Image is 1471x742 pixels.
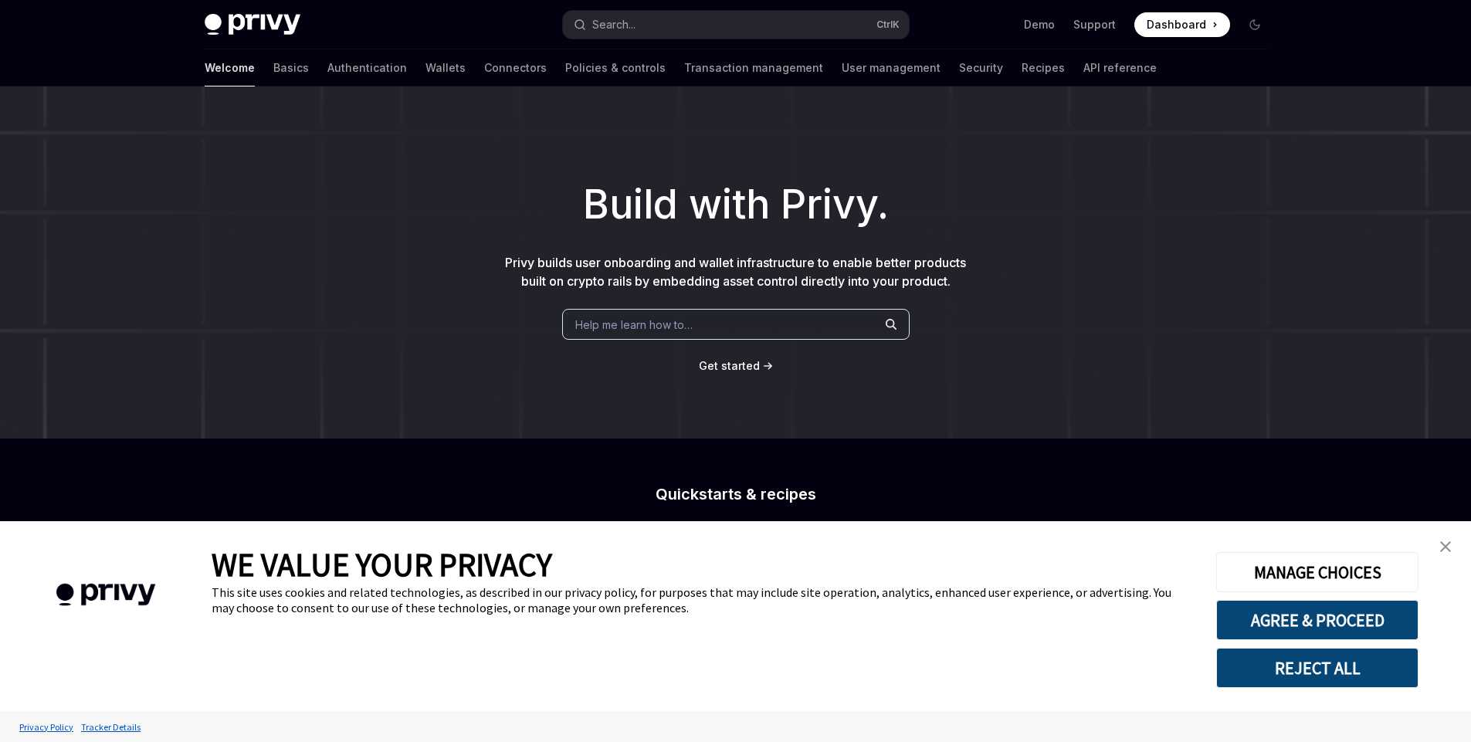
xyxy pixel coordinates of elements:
[464,486,1008,502] h2: Quickstarts & recipes
[273,49,309,86] a: Basics
[1134,12,1230,37] a: Dashboard
[1242,12,1267,37] button: Toggle dark mode
[327,49,407,86] a: Authentication
[425,49,466,86] a: Wallets
[25,174,1446,235] h1: Build with Privy.
[212,584,1193,615] div: This site uses cookies and related technologies, as described in our privacy policy, for purposes...
[1216,648,1418,688] button: REJECT ALL
[1022,49,1065,86] a: Recipes
[1073,17,1116,32] a: Support
[842,49,941,86] a: User management
[1430,531,1461,562] a: close banner
[563,11,909,39] button: Search...CtrlK
[684,49,823,86] a: Transaction management
[565,49,666,86] a: Policies & controls
[959,49,1003,86] a: Security
[205,14,300,36] img: dark logo
[592,15,636,34] div: Search...
[575,317,693,333] span: Help me learn how to…
[205,49,255,86] a: Welcome
[505,255,966,289] span: Privy builds user onboarding and wallet infrastructure to enable better products built on crypto ...
[15,713,77,740] a: Privacy Policy
[699,358,760,374] a: Get started
[1216,600,1418,640] button: AGREE & PROCEED
[23,561,188,628] img: company logo
[212,544,552,584] span: WE VALUE YOUR PRIVACY
[1440,541,1451,552] img: close banner
[1083,49,1157,86] a: API reference
[699,359,760,372] span: Get started
[484,49,547,86] a: Connectors
[1147,17,1206,32] span: Dashboard
[876,19,900,31] span: Ctrl K
[77,713,144,740] a: Tracker Details
[1024,17,1055,32] a: Demo
[1216,552,1418,592] button: MANAGE CHOICES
